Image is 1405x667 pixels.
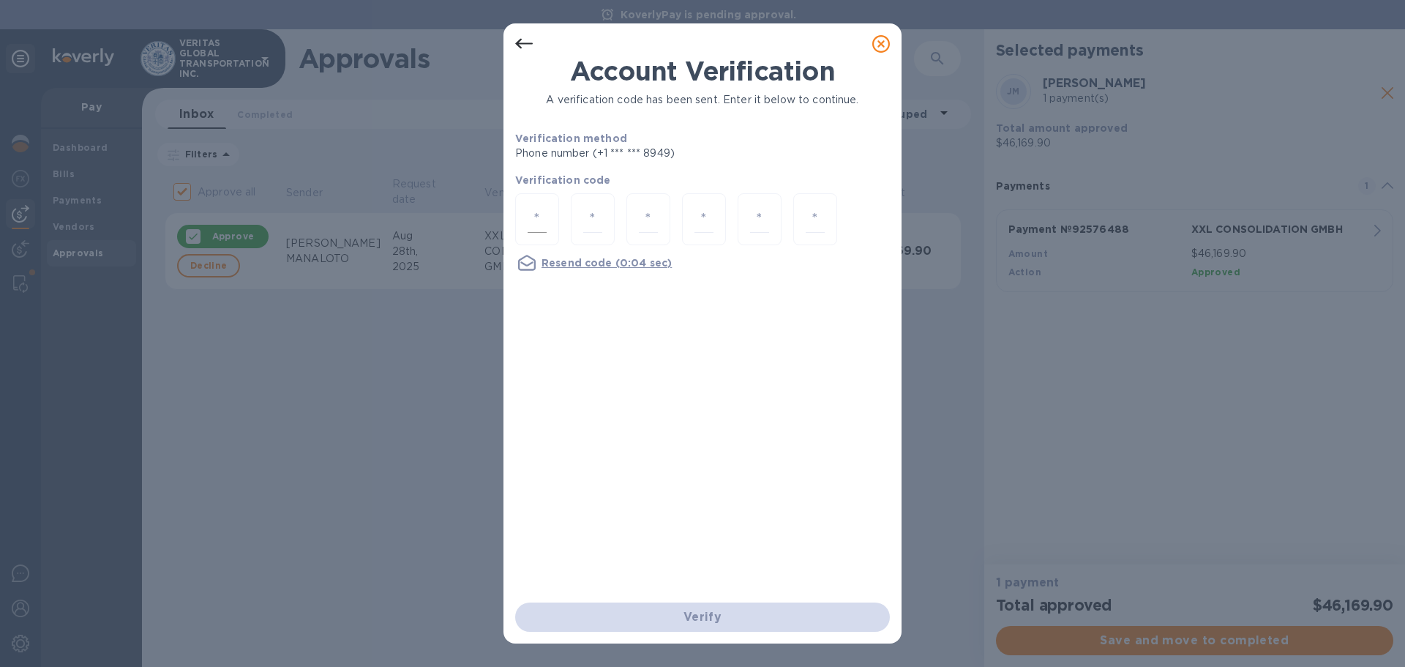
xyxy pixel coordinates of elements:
[515,146,787,161] p: Phone number (+1 *** *** 8949)
[515,92,890,108] p: A verification code has been sent. Enter it below to continue.
[515,133,627,144] b: Verification method
[542,257,672,269] u: Resend code (0:04 sec)
[515,56,890,86] h1: Account Verification
[515,173,890,187] p: Verification code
